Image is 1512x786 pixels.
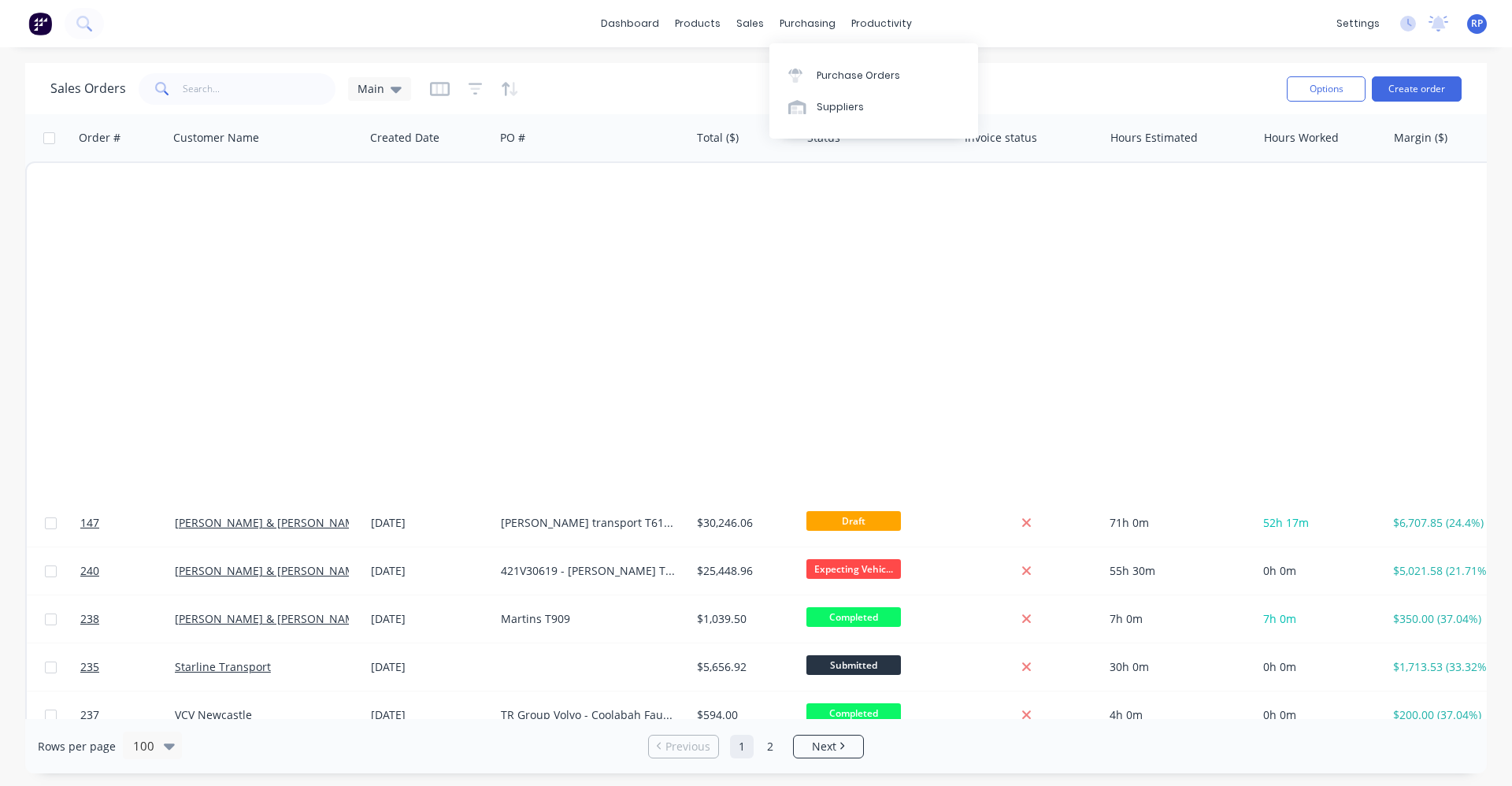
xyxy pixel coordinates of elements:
div: purchasing [772,12,843,35]
a: 238 [80,595,175,643]
div: $5,656.92 [697,659,789,675]
input: Search... [183,73,336,105]
span: 237 [80,707,99,723]
div: Customer Name [173,130,259,146]
a: Next page [794,739,863,754]
div: 30h 0m [1110,659,1243,675]
a: [PERSON_NAME] & [PERSON_NAME] Newcastle [175,563,423,578]
div: Martins T909 [501,611,675,627]
a: Starline Transport [175,659,271,674]
div: [DATE] [371,611,488,627]
span: 238 [80,611,99,627]
div: $5,021.58 (21.71%) [1393,563,1493,579]
div: 55h 30m [1110,563,1243,579]
a: 240 [80,547,175,595]
span: Expecting Vehic... [806,559,901,579]
button: Create order [1372,76,1462,102]
div: $25,448.96 [697,563,789,579]
span: Main [358,80,384,97]
a: VCV Newcastle [175,707,252,722]
div: PO # [500,130,525,146]
a: Page 1 is your current page [730,735,754,758]
span: Rows per page [38,739,116,754]
span: Submitted [806,655,901,675]
div: Created Date [370,130,439,146]
div: Hours Worked [1264,130,1339,146]
div: products [667,12,728,35]
a: Previous page [649,739,718,754]
span: 0h 0m [1263,563,1296,578]
ul: Pagination [642,735,870,758]
a: 147 [80,499,175,547]
div: 71h 0m [1110,515,1243,531]
span: Previous [665,739,710,754]
h1: Sales Orders [50,81,126,96]
div: TR Group Volvo - Coolabah Fault - 217764 [501,707,675,723]
div: Order # [79,130,120,146]
div: $350.00 (37.04%) [1393,611,1493,627]
div: $200.00 (37.04%) [1393,707,1493,723]
div: $30,246.06 [697,515,789,531]
div: Total ($) [697,130,739,146]
span: 0h 0m [1263,659,1296,674]
a: Purchase Orders [769,59,978,91]
div: [DATE] [371,659,488,675]
span: 7h 0m [1263,611,1296,626]
div: 4h 0m [1110,707,1243,723]
div: [DATE] [371,563,488,579]
div: Invoice status [965,130,1037,146]
a: dashboard [593,12,667,35]
div: sales [728,12,772,35]
div: Margin ($) [1394,130,1447,146]
span: Completed [806,703,901,723]
div: $594.00 [697,707,789,723]
span: 0h 0m [1263,707,1296,722]
span: 240 [80,563,99,579]
a: Page 2 [758,735,782,758]
img: Factory [28,12,52,35]
span: Next [812,739,836,754]
div: [DATE] [371,707,488,723]
div: productivity [843,12,920,35]
div: Suppliers [817,100,864,114]
div: settings [1329,12,1388,35]
span: Completed [806,607,901,627]
button: Options [1287,76,1366,102]
div: 421V30619 - [PERSON_NAME] T610SAR 492908 [501,563,675,579]
span: 147 [80,515,99,531]
div: $1,713.53 (33.32%) [1393,659,1493,675]
a: 235 [80,643,175,691]
span: 235 [80,659,99,675]
div: Purchase Orders [817,69,900,83]
a: [PERSON_NAME] & [PERSON_NAME] Newcastle [175,515,423,530]
span: 52h 17m [1263,515,1309,530]
a: [PERSON_NAME] & [PERSON_NAME] Newcastle [175,611,423,626]
a: 237 [80,691,175,739]
div: Hours Estimated [1110,130,1198,146]
div: $6,707.85 (24.4%) [1393,515,1493,531]
div: [DATE] [371,515,488,531]
div: [PERSON_NAME] transport T610 493236 [501,515,675,531]
div: $1,039.50 [697,611,789,627]
a: Suppliers [769,91,978,123]
span: Draft [806,511,901,531]
div: 7h 0m [1110,611,1243,627]
span: RP [1471,17,1483,31]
